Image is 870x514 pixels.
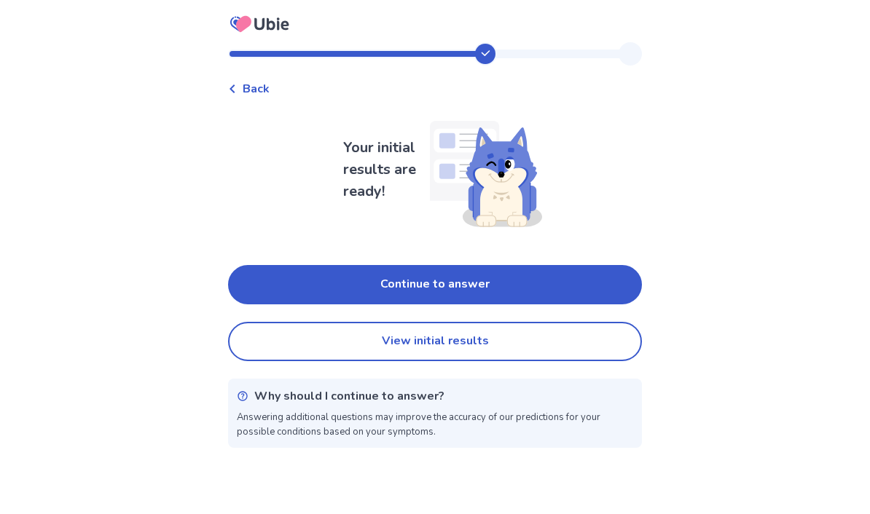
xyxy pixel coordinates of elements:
p: Your initial results are ready! [343,137,423,202]
button: View initial results [228,322,642,361]
p: Why should I continue to answer? [254,387,444,405]
p: Answering additional questions may improve the accuracy of our predictions for your possible cond... [237,411,633,439]
button: Continue to answer [228,265,642,304]
span: Back [243,80,270,98]
img: Shiba [423,109,542,230]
